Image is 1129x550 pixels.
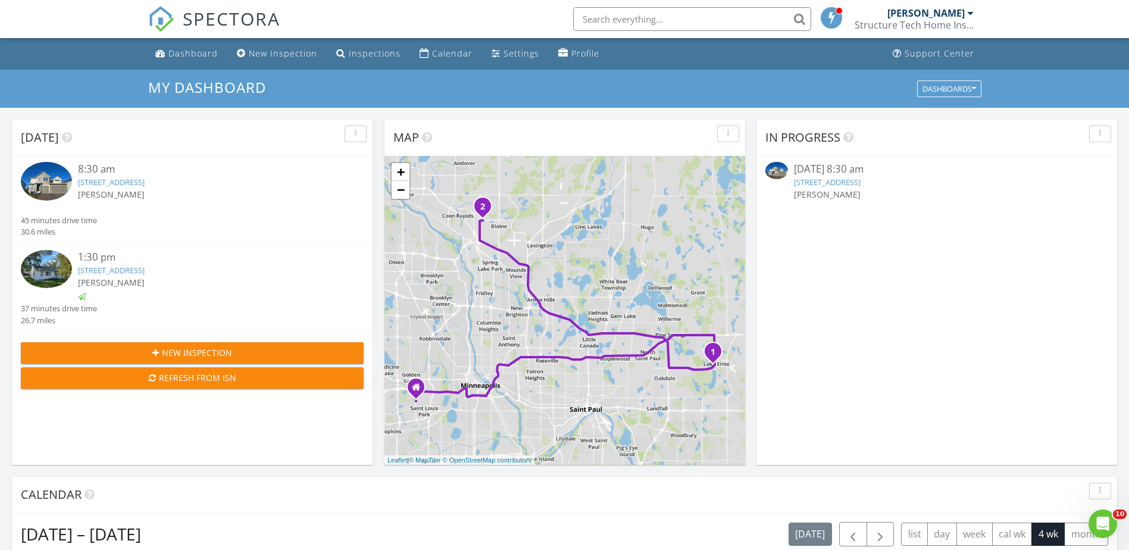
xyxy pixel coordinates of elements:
button: Previous [839,522,867,546]
a: Dashboard [151,43,223,65]
div: New Inspection [249,48,317,59]
span: In Progress [765,129,840,145]
button: New Inspection [21,342,364,364]
span: New Inspection [162,346,232,359]
button: day [927,523,957,546]
a: Inspections [331,43,405,65]
div: Structure Tech Home Inspections [855,19,974,31]
button: [DATE] [789,523,832,546]
div: 3539 Knightsbridge Trail North, Lake Elmo, MN 55042 [713,351,720,358]
i: 2 [480,203,485,211]
button: Next [867,522,895,546]
div: Settings [503,48,539,59]
a: 1:30 pm [STREET_ADDRESS] [PERSON_NAME] 37 minutes drive time 26.7 miles [21,250,364,326]
span: SPECTORA [183,6,280,31]
div: 10902 7th Street Northeast, Blaine, MN 55434 [483,206,490,213]
a: Profile [553,43,604,65]
a: Support Center [888,43,979,65]
div: 26.7 miles [21,315,97,326]
div: 30.6 miles [21,226,97,237]
a: [DATE] 8:30 am [STREET_ADDRESS] [PERSON_NAME] [765,162,1108,214]
a: © OpenStreetMap contributors [443,457,531,464]
a: Zoom out [392,181,409,199]
button: 4 wk [1031,523,1065,546]
div: Profile [571,48,599,59]
span: [PERSON_NAME] [794,189,861,200]
img: 9357095%2Fcover_photos%2FVjZ7LfTP2ldWNuxpgs0n%2Fsmall.9357095-1756300376399 [765,162,788,179]
span: 10 [1113,510,1127,519]
a: © MapTiler [409,457,441,464]
iframe: Intercom live chat [1089,510,1117,538]
span: Map [393,129,419,145]
a: Calendar [415,43,477,65]
div: Inspections [349,48,401,59]
span: [PERSON_NAME] [78,277,145,288]
a: SPECTORA [148,16,280,41]
div: 8:30 am [78,162,335,177]
button: week [956,523,993,546]
img: The Best Home Inspection Software - Spectora [148,6,174,32]
div: Dashboards [922,85,976,93]
button: cal wk [992,523,1033,546]
h2: [DATE] – [DATE] [21,522,141,546]
span: Calendar [21,486,82,502]
a: Leaflet [387,457,407,464]
div: 37 minutes drive time [21,303,97,314]
button: Dashboards [917,80,981,97]
span: [DATE] [21,129,59,145]
div: [PERSON_NAME] [887,7,965,19]
a: [STREET_ADDRESS] [794,177,861,187]
a: [STREET_ADDRESS] [78,177,145,187]
a: Zoom in [392,163,409,181]
a: New Inspection [232,43,322,65]
img: 9356426%2Fcover_photos%2F5SIOcDdGN3dHmTJGSLgm%2Fsmall.9356426-1756320111280 [21,250,72,289]
div: Calendar [432,48,473,59]
div: [DATE] 8:30 am [794,162,1080,177]
div: 1:30 pm [78,250,335,265]
span: My Dashboard [148,77,266,97]
div: Support Center [905,48,974,59]
i: 1 [711,348,715,357]
button: list [901,523,928,546]
button: Refresh from ISN [21,367,364,389]
a: 8:30 am [STREET_ADDRESS] [PERSON_NAME] 45 minutes drive time 30.6 miles [21,162,364,237]
div: Refresh from ISN [30,371,354,384]
span: [PERSON_NAME] [78,189,145,200]
button: month [1064,523,1108,546]
div: | [384,455,534,465]
a: [STREET_ADDRESS] [78,265,145,276]
input: Search everything... [573,7,811,31]
div: Dashboard [168,48,218,59]
div: 45 minutes drive time [21,215,97,226]
a: Settings [487,43,544,65]
img: 9357095%2Fcover_photos%2FVjZ7LfTP2ldWNuxpgs0n%2Fsmall.9357095-1756300376399 [21,162,72,201]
